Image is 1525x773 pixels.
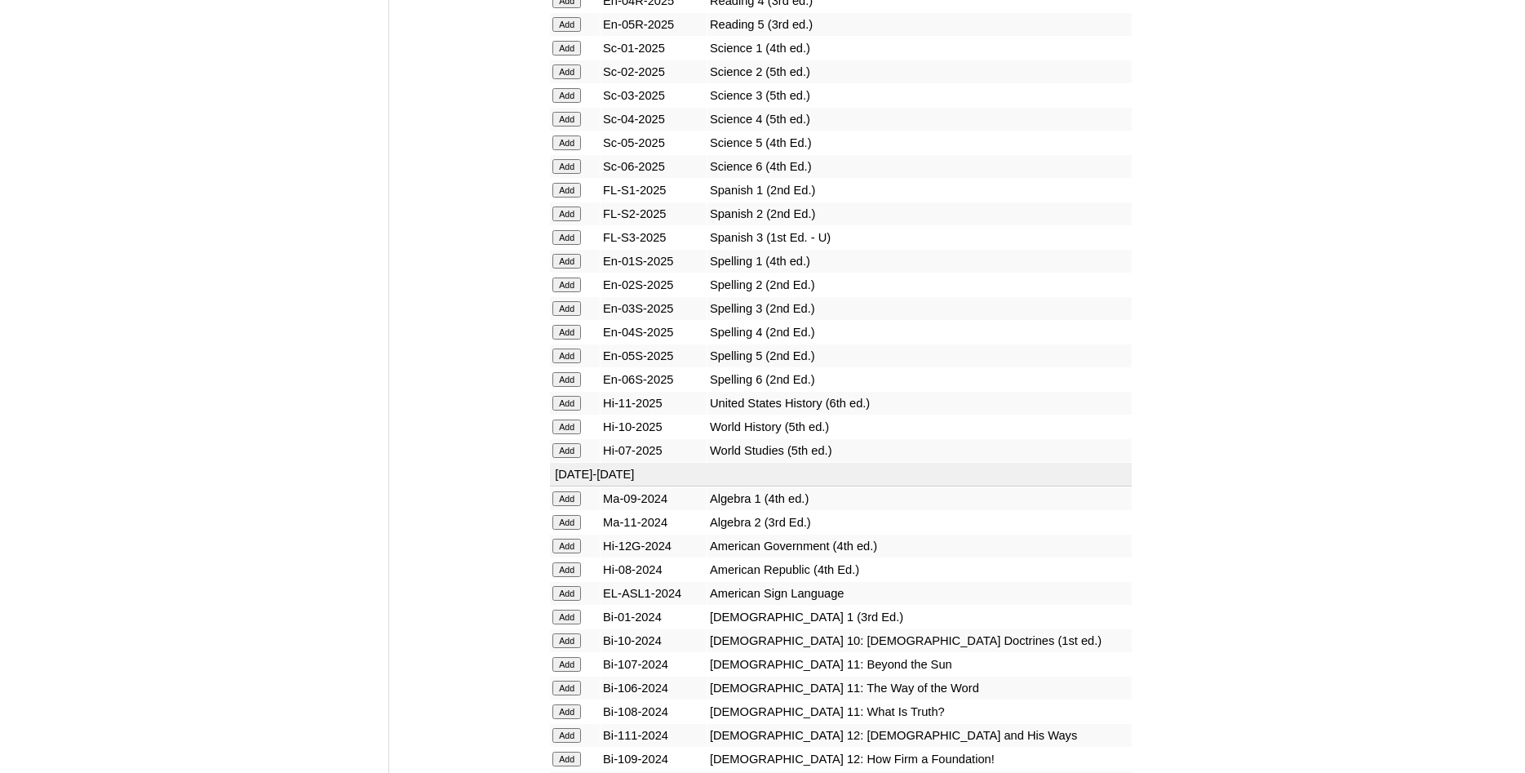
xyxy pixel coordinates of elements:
td: En-05S-2025 [601,344,707,367]
td: En-03S-2025 [601,297,707,320]
td: Algebra 1 (4th ed.) [707,487,1132,510]
td: [DATE]-[DATE] [550,463,1132,487]
td: En-05R-2025 [601,13,707,36]
td: Algebra 2 (3rd Ed.) [707,511,1132,534]
input: Add [552,254,581,269]
td: Science 5 (4th Ed.) [707,131,1132,154]
input: Add [552,610,581,624]
td: [DEMOGRAPHIC_DATA] 10: [DEMOGRAPHIC_DATA] Doctrines (1st ed.) [707,629,1132,652]
td: FL-S1-2025 [601,179,707,202]
input: Add [552,183,581,198]
input: Add [552,586,581,601]
td: Spelling 3 (2nd Ed.) [707,297,1132,320]
input: Add [552,230,581,245]
td: Science 3 (5th ed.) [707,84,1132,107]
input: Add [552,443,581,458]
input: Add [552,88,581,103]
td: [DEMOGRAPHIC_DATA] 12: [DEMOGRAPHIC_DATA] and His Ways [707,724,1132,747]
td: En-01S-2025 [601,250,707,273]
td: World History (5th ed.) [707,415,1132,438]
td: Bi-107-2024 [601,653,707,676]
td: Ma-11-2024 [601,511,707,534]
input: Add [552,681,581,695]
td: Spanish 3 (1st Ed. - U) [707,226,1132,249]
input: Add [552,562,581,577]
input: Add [552,112,581,127]
input: Add [552,41,581,56]
td: Sc-06-2025 [601,155,707,178]
input: Add [552,64,581,79]
td: Hi-08-2024 [601,558,707,581]
td: Spanish 1 (2nd Ed.) [707,179,1132,202]
td: Sc-02-2025 [601,60,707,83]
input: Add [552,728,581,743]
input: Add [552,207,581,221]
input: Add [552,135,581,150]
td: Hi-07-2025 [601,439,707,462]
input: Add [552,704,581,719]
td: Reading 5 (3rd ed.) [707,13,1132,36]
td: FL-S2-2025 [601,202,707,225]
td: Bi-108-2024 [601,700,707,723]
input: Add [552,325,581,340]
td: Spelling 4 (2nd Ed.) [707,321,1132,344]
td: Bi-111-2024 [601,724,707,747]
input: Add [552,159,581,174]
td: Hi-10-2025 [601,415,707,438]
input: Add [552,372,581,387]
td: [DEMOGRAPHIC_DATA] 11: What Is Truth? [707,700,1132,723]
td: En-04S-2025 [601,321,707,344]
td: En-02S-2025 [601,273,707,296]
td: American Republic (4th Ed.) [707,558,1132,581]
td: Science 2 (5th ed.) [707,60,1132,83]
td: Bi-10-2024 [601,629,707,652]
td: Sc-03-2025 [601,84,707,107]
td: American Sign Language [707,582,1132,605]
td: [DEMOGRAPHIC_DATA] 1 (3rd Ed.) [707,606,1132,629]
td: Spelling 2 (2nd Ed.) [707,273,1132,296]
td: Sc-01-2025 [601,37,707,60]
td: Spelling 5 (2nd Ed.) [707,344,1132,367]
td: World Studies (5th ed.) [707,439,1132,462]
input: Add [552,491,581,506]
td: Hi-11-2025 [601,392,707,415]
td: [DEMOGRAPHIC_DATA] 11: Beyond the Sun [707,653,1132,676]
input: Add [552,278,581,292]
input: Add [552,657,581,672]
input: Add [552,396,581,411]
td: Sc-04-2025 [601,108,707,131]
td: Science 1 (4th ed.) [707,37,1132,60]
td: Sc-05-2025 [601,131,707,154]
td: EL-ASL1-2024 [601,582,707,605]
td: [DEMOGRAPHIC_DATA] 11: The Way of the Word [707,677,1132,700]
td: Spelling 6 (2nd Ed.) [707,368,1132,391]
td: United States History (6th ed.) [707,392,1132,415]
td: En-06S-2025 [601,368,707,391]
td: Ma-09-2024 [601,487,707,510]
td: [DEMOGRAPHIC_DATA] 12: How Firm a Foundation! [707,748,1132,771]
td: American Government (4th ed.) [707,535,1132,558]
input: Add [552,349,581,363]
input: Add [552,752,581,766]
td: Science 4 (5th ed.) [707,108,1132,131]
input: Add [552,515,581,530]
td: Spelling 1 (4th ed.) [707,250,1132,273]
input: Add [552,301,581,316]
input: Add [552,420,581,434]
td: Science 6 (4th Ed.) [707,155,1132,178]
input: Add [552,633,581,648]
td: Bi-109-2024 [601,748,707,771]
input: Add [552,17,581,32]
input: Add [552,539,581,553]
td: Spanish 2 (2nd Ed.) [707,202,1132,225]
td: Bi-01-2024 [601,606,707,629]
td: Hi-12G-2024 [601,535,707,558]
td: Bi-106-2024 [601,677,707,700]
td: FL-S3-2025 [601,226,707,249]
